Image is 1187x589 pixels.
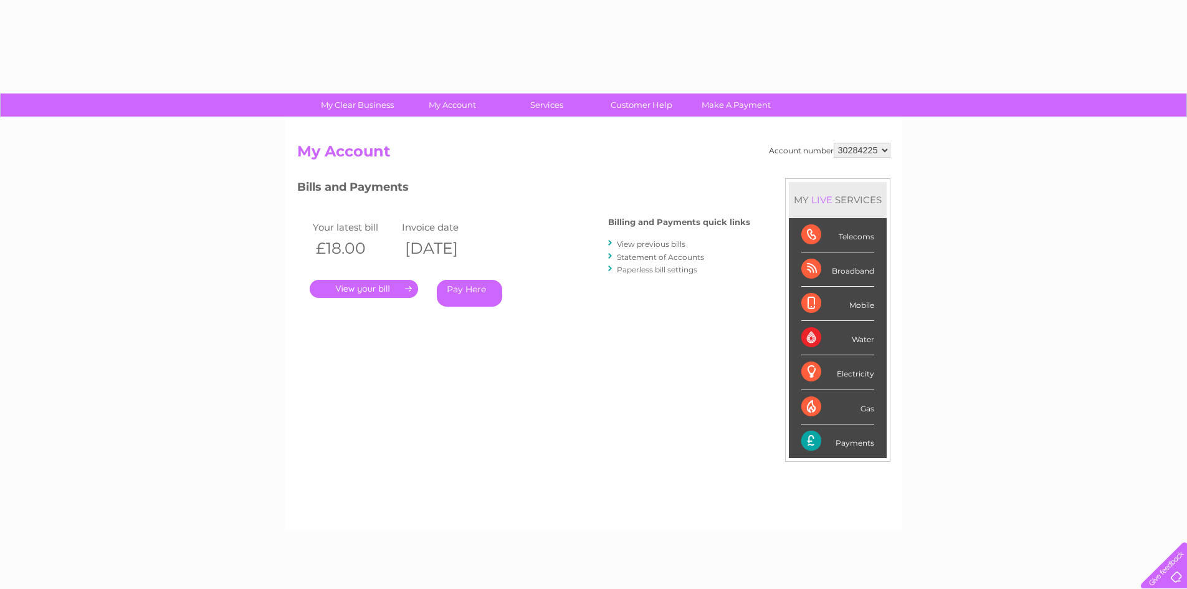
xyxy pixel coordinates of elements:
div: Electricity [801,355,874,390]
div: Water [801,321,874,355]
th: £18.00 [310,236,399,261]
div: Broadband [801,252,874,287]
th: [DATE] [399,236,489,261]
a: Pay Here [437,280,502,307]
a: Services [495,93,598,117]
div: Payments [801,424,874,458]
a: Statement of Accounts [617,252,704,262]
div: MY SERVICES [789,182,887,218]
a: Paperless bill settings [617,265,697,274]
h2: My Account [297,143,890,166]
div: Mobile [801,287,874,321]
td: Invoice date [399,219,489,236]
a: My Clear Business [306,93,409,117]
a: My Account [401,93,503,117]
a: Customer Help [590,93,693,117]
div: Gas [801,390,874,424]
td: Your latest bill [310,219,399,236]
h3: Bills and Payments [297,178,750,200]
a: Make A Payment [685,93,788,117]
div: Telecoms [801,218,874,252]
div: Account number [769,143,890,158]
h4: Billing and Payments quick links [608,218,750,227]
a: View previous bills [617,239,685,249]
div: LIVE [809,194,835,206]
a: . [310,280,418,298]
